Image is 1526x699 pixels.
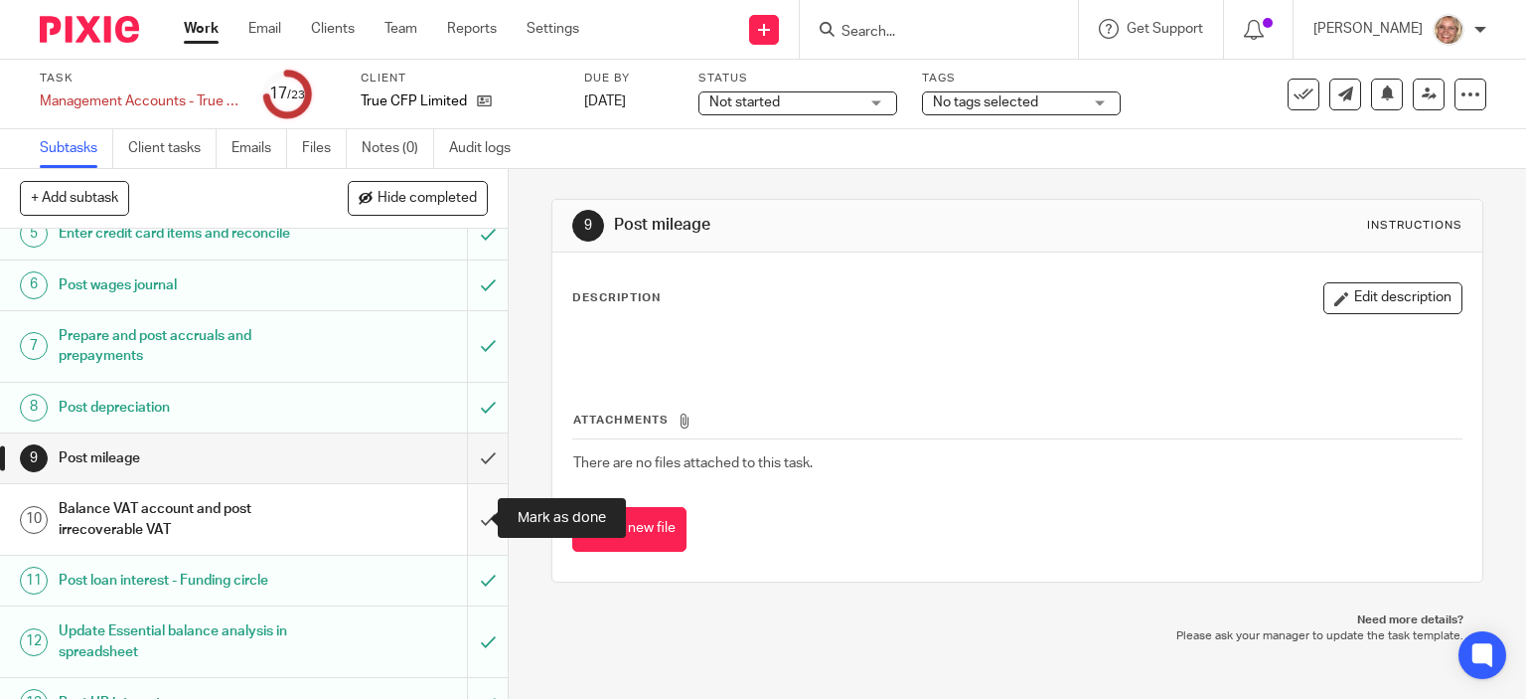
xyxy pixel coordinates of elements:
div: 11 [20,567,48,595]
label: Task [40,71,238,87]
span: Not started [709,95,780,109]
a: Settings [527,19,579,39]
h1: Balance VAT account and post irrecoverable VAT [59,494,318,545]
h1: Post wages journal [59,270,318,300]
a: Team [384,19,417,39]
div: 7 [20,332,48,360]
a: Client tasks [128,129,217,168]
div: 12 [20,628,48,656]
a: Audit logs [449,129,526,168]
div: 6 [20,271,48,299]
label: Client [361,71,559,87]
p: Description [572,290,661,306]
a: Emails [231,129,287,168]
h1: Post depreciation [59,393,318,423]
a: Clients [311,19,355,39]
div: 17 [269,83,305,105]
span: Get Support [1127,22,1203,36]
small: /23 [287,89,305,100]
h1: Post mileage [59,443,318,473]
a: Reports [447,19,497,39]
div: 5 [20,220,48,248]
a: Notes (0) [362,129,434,168]
button: Hide completed [348,181,488,215]
a: Email [248,19,281,39]
input: Search [839,24,1018,42]
div: 9 [572,210,604,242]
span: Attachments [573,415,669,426]
p: Please ask your manager to update the task template. [571,628,1464,644]
h1: Enter credit card items and reconcile [59,219,318,249]
a: Subtasks [40,129,113,168]
img: Pixie [40,16,139,43]
a: Work [184,19,219,39]
button: Attach new file [572,507,687,552]
div: Instructions [1367,218,1462,234]
p: True CFP Limited [361,91,467,111]
div: 10 [20,506,48,534]
img: SJ.jpg [1433,14,1464,46]
p: Need more details? [571,612,1464,628]
p: [PERSON_NAME] [1313,19,1423,39]
span: Hide completed [378,191,477,207]
button: + Add subtask [20,181,129,215]
h1: Post mileage [614,215,1059,236]
button: Edit description [1323,282,1462,314]
div: Management Accounts - True CFP [40,91,238,111]
label: Tags [922,71,1121,87]
div: 9 [20,444,48,472]
span: [DATE] [584,94,626,108]
span: No tags selected [933,95,1038,109]
a: Files [302,129,347,168]
h1: Prepare and post accruals and prepayments [59,321,318,372]
label: Status [698,71,897,87]
span: There are no files attached to this task. [573,456,813,470]
div: 8 [20,394,48,422]
label: Due by [584,71,674,87]
h1: Update Essential balance analysis in spreadsheet [59,616,318,667]
h1: Post loan interest - Funding circle [59,566,318,596]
